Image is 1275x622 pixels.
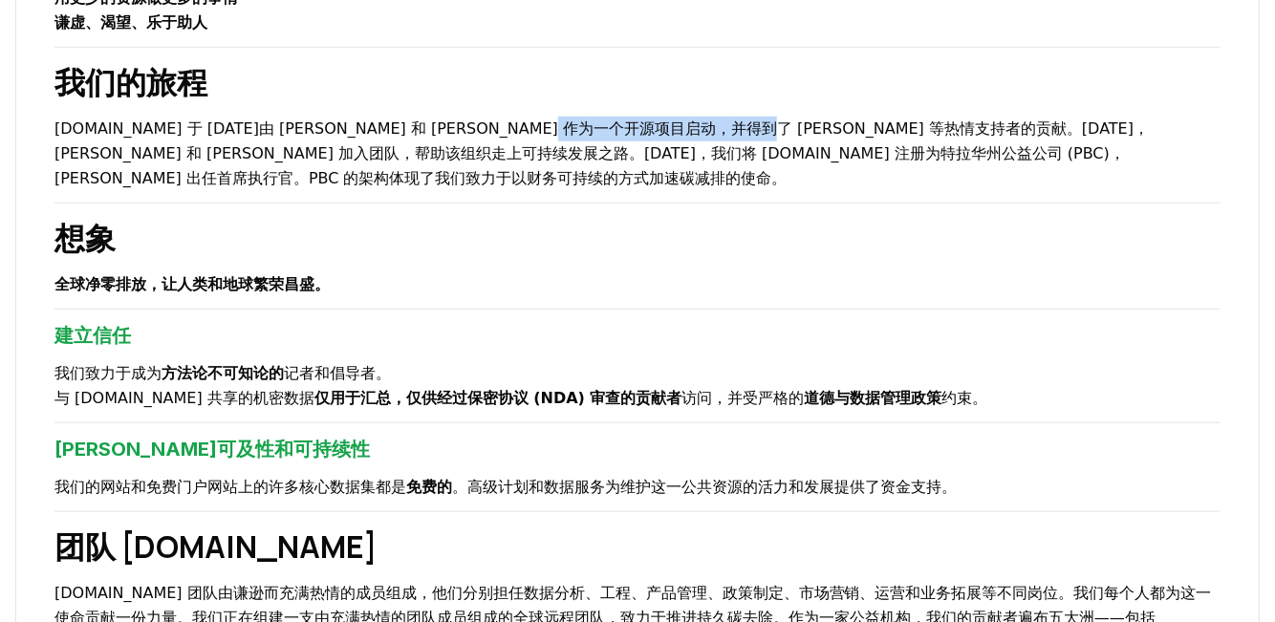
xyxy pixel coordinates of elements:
[942,389,973,407] font: 约束
[682,389,805,407] font: 访问，并受严格的
[54,478,406,496] font: 我们的网站和免费门户网站上的许多核心数据集都是
[54,438,370,461] font: [PERSON_NAME]可及性和可持续性
[406,389,682,407] font: 仅供经过保密协议 (NDA) 审查的贡献者
[54,13,207,32] font: 谦虚、渴望、乐于助人
[54,61,207,103] font: 我们的旅程
[314,389,406,407] font: 仅用于汇总，
[54,119,1149,187] font: [DOMAIN_NAME] 于 [DATE]由 [PERSON_NAME] 和 [PERSON_NAME] 作为一个开源项目启动，并得到了 [PERSON_NAME] 等热情支持者的贡献。[DA...
[805,389,942,407] font: 道德与数据管理政策
[973,389,988,407] font: 。
[406,478,452,496] font: 免费的
[54,389,314,407] font: 与 [DOMAIN_NAME] 共享的机密数据
[284,364,391,382] font: 记者和倡导者。
[54,275,330,293] font: 全球净零排放，让人类和地球繁荣昌盛。
[452,478,957,496] font: 。高级计划和数据服务为维护这一公共资源的活力和发展提供了资金支持。
[162,364,284,382] font: 方法论不可知论的
[54,525,377,568] font: 团队 [DOMAIN_NAME]
[54,217,116,259] font: 想象
[54,324,131,347] font: 建立信任
[54,364,162,382] font: 我们致力于成为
